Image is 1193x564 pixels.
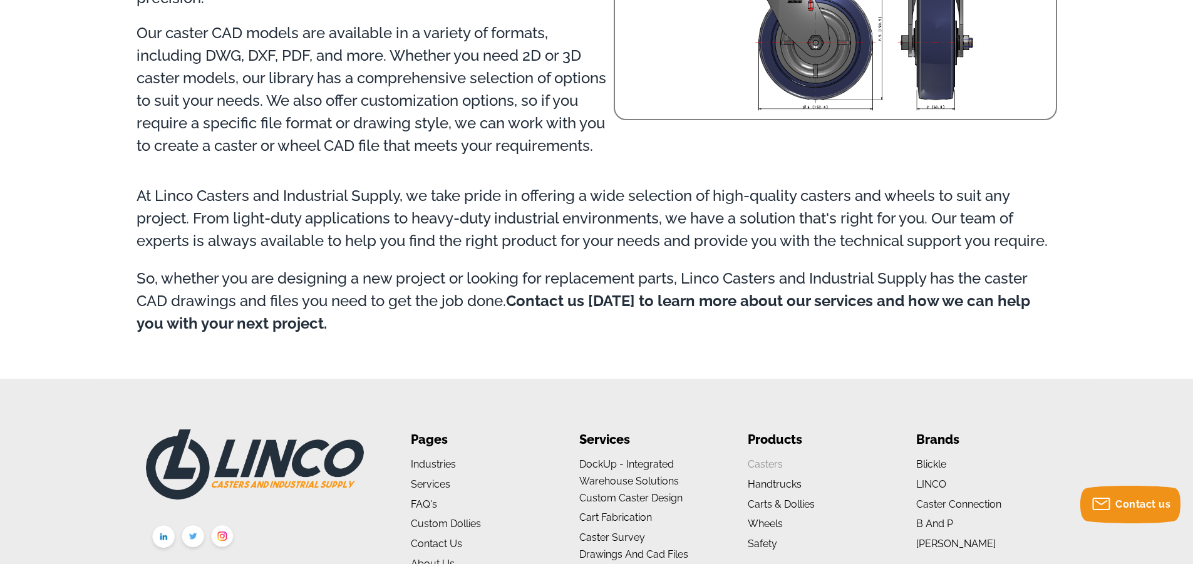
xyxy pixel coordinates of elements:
[1115,498,1170,510] span: Contact us
[411,498,437,510] a: FAQ's
[916,538,996,550] a: [PERSON_NAME]
[579,492,683,504] a: Custom Caster Design
[748,538,777,550] a: Safety
[411,538,462,550] a: Contact Us
[579,548,688,560] a: Drawings and Cad Files
[916,429,1047,450] li: Brands
[411,458,456,470] a: Industries
[208,523,237,553] img: instagram.png
[411,478,450,490] a: Services
[748,429,879,450] li: Products
[579,511,652,523] a: Cart Fabrication
[137,292,1030,332] strong: Contact us [DATE] to learn more about our services and how we can help you with your next project.
[916,458,946,470] a: Blickle
[748,518,783,530] a: Wheels
[411,429,542,450] li: Pages
[411,518,481,530] a: Custom Dollies
[748,458,783,470] a: Casters
[178,523,208,553] img: twitter.png
[579,429,710,450] li: Services
[748,498,815,510] a: Carts & Dollies
[748,478,802,490] a: Handtrucks
[579,458,679,487] a: DockUp - Integrated Warehouse Solutions
[916,478,946,490] a: LINCO
[149,523,178,554] img: linkedin.png
[916,498,1001,510] a: Caster Connection
[916,518,953,530] a: B and P
[137,267,1057,335] p: So, whether you are designing a new project or looking for replacement parts, Linco Casters and I...
[146,429,364,500] img: LINCO CASTERS & INDUSTRIAL SUPPLY
[137,22,614,157] p: Our caster CAD models are available in a variety of formats, including DWG, DXF, PDF, and more. W...
[579,531,645,543] a: Caster Survey
[1080,486,1180,523] button: Contact us
[137,185,1057,252] p: At Linco Casters and Industrial Supply, we take pride in offering a wide selection of high-qualit...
